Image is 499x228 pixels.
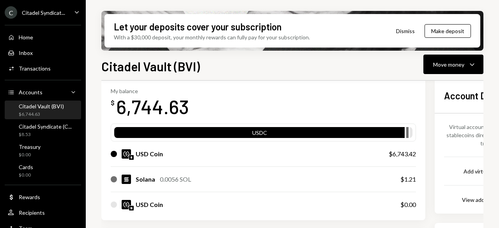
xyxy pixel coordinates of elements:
[114,33,310,41] div: With a $30,000 deposit, your monthly rewards can fully pay for your subscription.
[19,89,42,95] div: Accounts
[425,24,471,38] button: Make deposit
[400,200,416,209] div: $0.00
[386,22,425,40] button: Dismiss
[114,20,281,33] div: Let your deposits cover your subscription
[122,175,131,184] img: SOL
[19,209,45,216] div: Recipients
[136,200,163,209] div: USD Coin
[5,46,81,60] a: Inbox
[122,149,131,159] img: USDC
[400,175,416,184] div: $1.21
[129,155,134,160] img: ethereum-mainnet
[19,103,64,110] div: Citadel Vault (BVI)
[136,175,155,184] div: Solana
[19,49,33,56] div: Inbox
[19,123,72,130] div: Citadel Syndicate (C...
[5,161,81,180] a: Cards$0.00
[433,60,464,69] div: Move money
[101,58,200,74] h1: Citadel Vault (BVI)
[19,152,41,158] div: $0.00
[19,172,33,179] div: $0.00
[5,61,81,75] a: Transactions
[5,30,81,44] a: Home
[19,34,33,41] div: Home
[5,85,81,99] a: Accounts
[136,149,163,159] div: USD Coin
[116,94,189,119] div: 6,744.63
[114,129,405,140] div: USDC
[160,175,191,184] div: 0.0056 SOL
[423,55,483,74] button: Move money
[19,65,51,72] div: Transactions
[5,141,81,160] a: Treasury$0.00
[19,131,72,138] div: $8.53
[122,200,131,209] img: USDC
[389,149,416,159] div: $6,743.42
[5,190,81,204] a: Rewards
[5,205,81,219] a: Recipients
[5,101,81,119] a: Citadel Vault (BVI)$6,744.63
[22,9,65,16] div: Citadel Syndicat...
[129,206,134,210] img: solana-mainnet
[19,143,41,150] div: Treasury
[5,121,81,140] a: Citadel Syndicate (C...$8.53
[5,6,17,19] div: C
[19,194,40,200] div: Rewards
[19,164,33,170] div: Cards
[111,88,189,94] div: My balance
[19,111,64,118] div: $6,744.63
[111,99,115,107] div: $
